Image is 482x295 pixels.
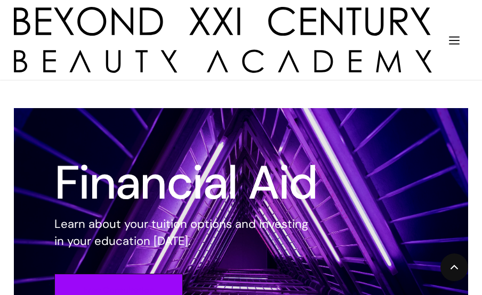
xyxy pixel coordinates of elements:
p: Learn about your tuition options and investing in your education [DATE]. [54,216,318,250]
img: beyond 21st century beauty academy logo [14,7,432,73]
h1: Financial Aid [54,163,318,202]
div: menu [440,26,468,54]
a: home [14,7,432,73]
